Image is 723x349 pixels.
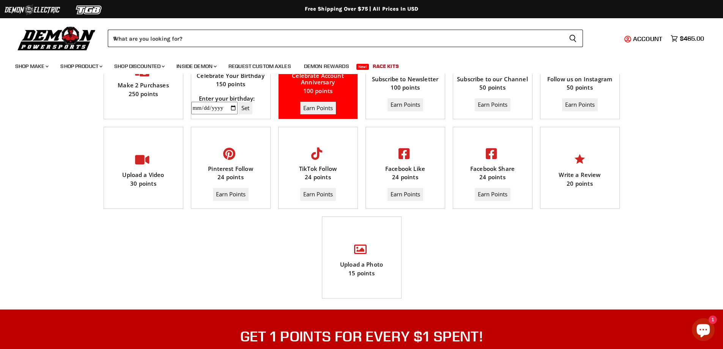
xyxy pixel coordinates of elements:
[240,328,483,344] h2: Get 1 Points for every $1 spent!
[58,6,665,13] div: Free Shipping Over $75 | All Prices In USD
[104,172,183,178] div: Upload a Video
[562,98,598,111] button: Earn Points
[387,98,423,111] button: Earn Points
[475,188,510,201] button: Earn Points
[300,102,336,114] button: Earn Points
[279,166,358,172] div: TikTok Follow
[108,30,583,47] form: Product
[109,58,169,74] a: Shop Discounted
[540,76,619,82] div: Follow us on Instagram
[366,76,445,82] div: Subscribe to Newsletter
[191,73,270,79] div: Celebrate Your Birthday
[213,188,249,201] button: Earn Points
[191,174,270,180] div: 24 points
[171,58,221,74] a: Inside Demon
[104,180,183,187] div: 30 points
[453,84,532,91] div: 50 points
[563,30,583,47] button: Search
[55,58,107,74] a: Shop Product
[453,166,532,172] div: Facebook Share
[191,166,270,172] div: Pinterest Follow
[300,188,336,201] button: Earn Points
[238,102,252,114] button: Set
[322,261,401,268] div: Upload a Photo
[356,64,369,70] span: New!
[366,174,445,180] div: 24 points
[680,35,704,42] span: $465.00
[9,55,702,74] ul: Main menu
[298,58,355,74] a: Demon Rewards
[540,172,619,178] div: Write a Review
[367,58,405,74] a: Race Kits
[104,91,183,97] div: 250 points
[667,33,708,44] a: $465.00
[322,270,401,276] div: 15 points
[540,84,619,91] div: 50 points
[366,166,445,172] div: Facebook Like
[690,318,717,343] inbox-online-store-chat: Shopify online store chat
[540,180,619,187] div: 20 points
[630,35,667,42] a: Account
[366,84,445,91] div: 100 points
[191,95,263,102] div: Enter your birthday:
[9,58,53,74] a: Shop Make
[104,82,183,88] div: Make 2 Purchases
[279,88,358,94] div: 100 points
[387,188,423,201] button: Earn Points
[15,25,98,52] img: Demon Powersports
[223,58,297,74] a: Request Custom Axles
[279,174,358,180] div: 24 points
[4,3,61,17] img: Demon Electric Logo 2
[453,76,532,82] div: Subscribe to our Channel
[279,73,358,86] div: Celebrate Account Anniversary
[453,174,532,180] div: 24 points
[633,35,662,43] span: Account
[475,98,510,111] button: Earn Points
[108,30,563,47] input: When autocomplete results are available use up and down arrows to review and enter to select
[61,3,118,17] img: TGB Logo 2
[191,81,270,87] div: 150 points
